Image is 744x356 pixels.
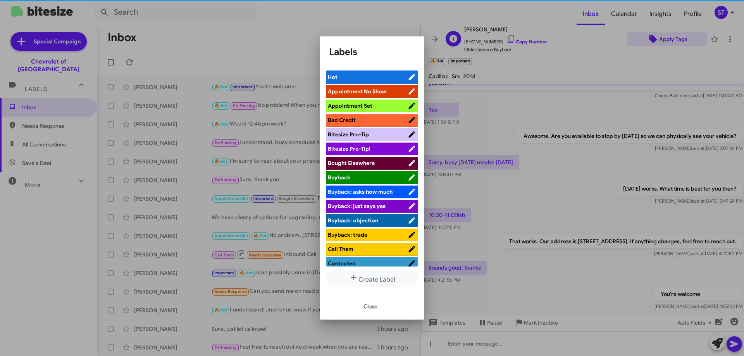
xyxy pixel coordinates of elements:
[329,46,415,58] h1: Labels
[328,88,387,95] span: Appointment No Show
[357,299,384,313] button: Close
[363,299,377,313] span: Close
[328,246,353,253] span: Call Them
[328,203,386,210] span: Buyback: just says yes
[328,131,369,138] span: Bitesize Pro-Tip
[328,145,370,152] span: Bitesize Pro-Tip!
[328,231,367,238] span: Buyback: trade
[328,74,338,81] span: Hot
[328,260,356,267] span: Contacted
[326,270,418,287] button: Create Label
[328,174,350,181] span: Buyback
[328,117,356,124] span: Bad Credit
[328,217,378,224] span: Buyback: objection
[328,188,393,195] span: Buyback: asks how much
[328,102,372,109] span: Appointment Set
[328,160,375,167] span: Bought Elsewhere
